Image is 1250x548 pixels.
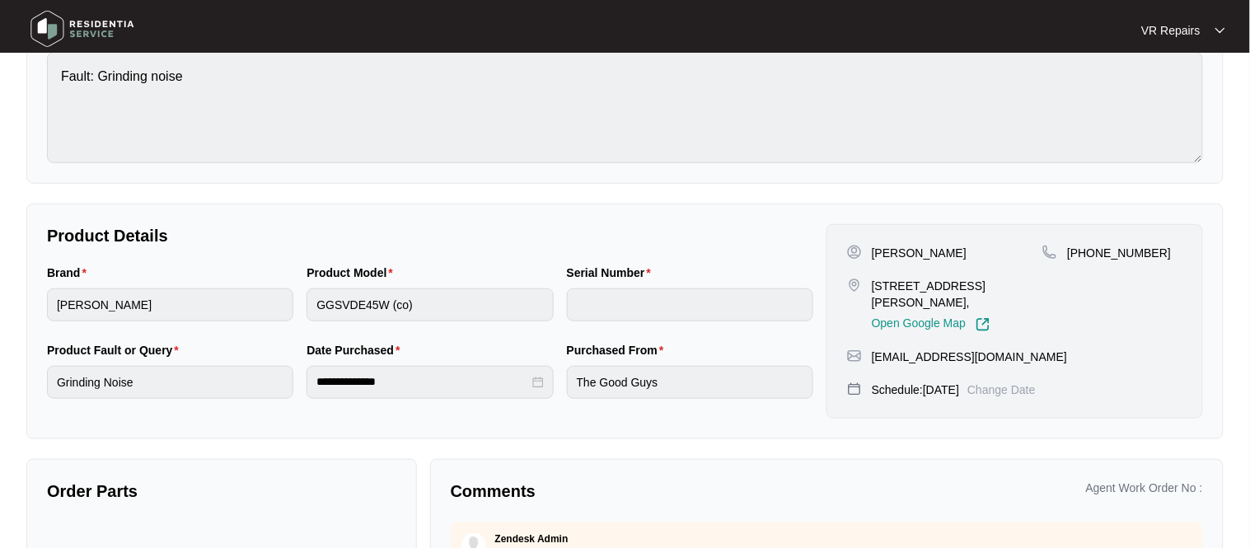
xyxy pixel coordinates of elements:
[967,382,1036,398] p: Change Date
[47,366,293,399] input: Product Fault or Query
[1141,22,1201,39] p: VR Repairs
[872,349,1067,365] p: [EMAIL_ADDRESS][DOMAIN_NAME]
[872,317,990,332] a: Open Google Map
[495,532,569,546] p: Zendesk Admin
[567,265,658,281] label: Serial Number
[451,480,816,503] p: Comments
[567,342,671,358] label: Purchased From
[567,288,813,321] input: Serial Number
[25,4,140,54] img: residentia service logo
[1042,245,1057,260] img: map-pin
[307,342,406,358] label: Date Purchased
[47,265,93,281] label: Brand
[47,224,813,247] p: Product Details
[847,278,862,293] img: map-pin
[847,245,862,260] img: user-pin
[307,288,553,321] input: Product Model
[847,349,862,363] img: map-pin
[1086,480,1203,496] p: Agent Work Order No :
[847,382,862,396] img: map-pin
[316,373,528,391] input: Date Purchased
[567,366,813,399] input: Purchased From
[1067,245,1171,261] p: [PHONE_NUMBER]
[47,52,1203,163] textarea: Fault: Grinding noise
[47,342,185,358] label: Product Fault or Query
[872,382,959,398] p: Schedule: [DATE]
[872,245,967,261] p: [PERSON_NAME]
[307,265,400,281] label: Product Model
[976,317,990,332] img: Link-External
[872,278,1042,311] p: [STREET_ADDRESS][PERSON_NAME],
[1215,26,1225,35] img: dropdown arrow
[47,288,293,321] input: Brand
[47,480,396,503] p: Order Parts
